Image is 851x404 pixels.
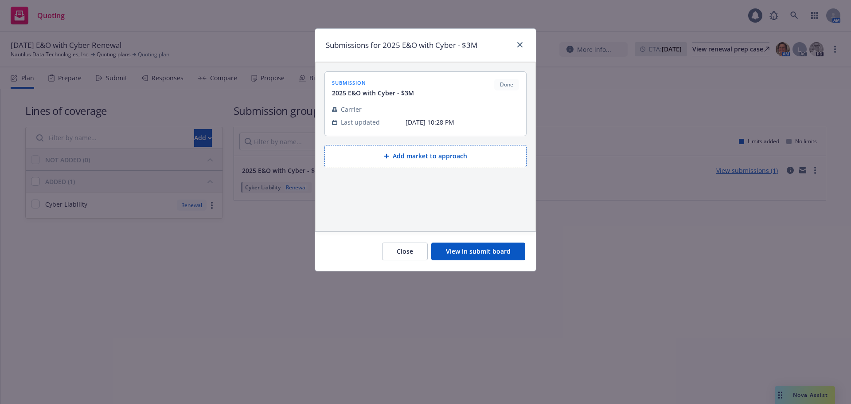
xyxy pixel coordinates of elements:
span: Done [498,81,515,89]
button: Add market to approach [324,145,527,167]
button: Close [382,243,428,260]
span: [DATE] 10:28 PM [406,118,519,127]
span: 2025 E&O with Cyber - $3M [332,88,414,98]
h1: Submissions for 2025 E&O with Cyber - $3M [326,39,477,51]
span: Carrier [341,105,362,114]
span: submission [332,79,414,86]
span: Last updated [341,118,380,127]
button: View in submit board [431,243,525,260]
a: close [515,39,525,50]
